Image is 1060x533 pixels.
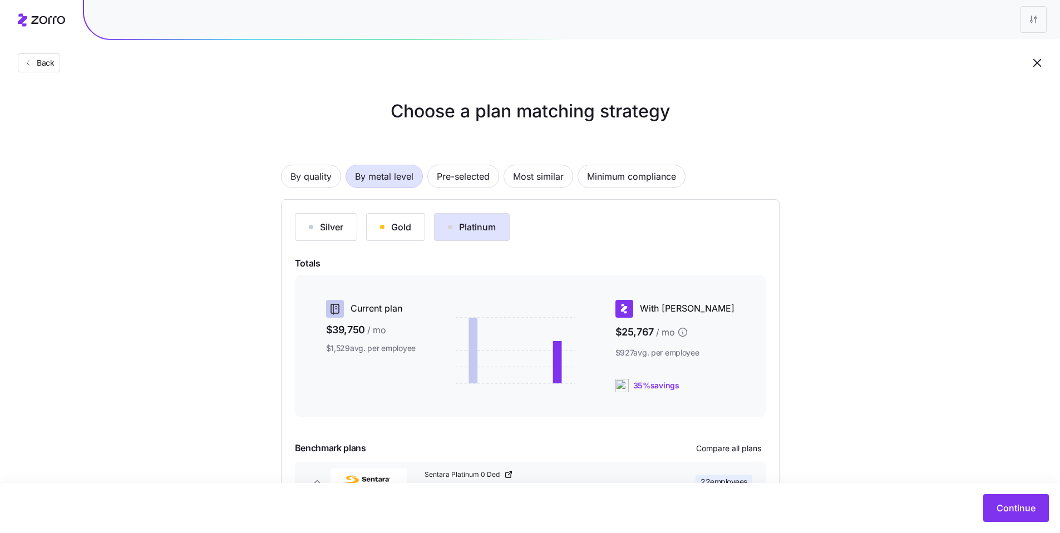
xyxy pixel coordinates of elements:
[326,343,416,354] span: $1,529 avg. per employee
[425,470,502,479] span: Sentara Platinum 0 Ded
[615,347,734,358] span: $927 avg. per employee
[380,220,411,234] div: Gold
[615,322,734,343] span: $25,767
[355,165,413,187] span: By metal level
[295,441,366,455] span: Benchmark plans
[281,165,341,188] button: By quality
[656,325,675,339] span: / mo
[367,323,386,337] span: / mo
[615,379,629,392] img: ai-icon.png
[578,165,686,188] button: Minimum compliance
[587,165,676,187] span: Minimum compliance
[295,213,357,241] button: Silver
[997,501,1036,515] span: Continue
[346,165,423,188] button: By metal level
[437,165,490,187] span: Pre-selected
[290,165,332,187] span: By quality
[326,300,416,318] div: Current plan
[295,462,766,502] button: Sentara Health PlansSentara Platinum 0 DedPlatinumHMO22employees
[425,470,665,479] a: Sentara Platinum 0 Ded
[281,98,780,125] h1: Choose a plan matching strategy
[615,300,734,318] div: With [PERSON_NAME]
[701,476,747,487] span: 22 employees
[295,256,766,270] span: Totals
[366,213,425,241] button: Gold
[633,380,679,391] span: 35% savings
[696,443,761,454] span: Compare all plans
[32,57,55,68] span: Back
[434,213,510,241] button: Platinum
[692,440,766,457] button: Compare all plans
[513,165,564,187] span: Most similar
[326,322,416,338] span: $39,750
[504,165,573,188] button: Most similar
[983,494,1049,522] button: Continue
[331,468,407,495] img: Sentara Health Plans
[448,220,496,234] div: Platinum
[427,165,499,188] button: Pre-selected
[309,220,343,234] div: Silver
[18,53,60,72] button: Back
